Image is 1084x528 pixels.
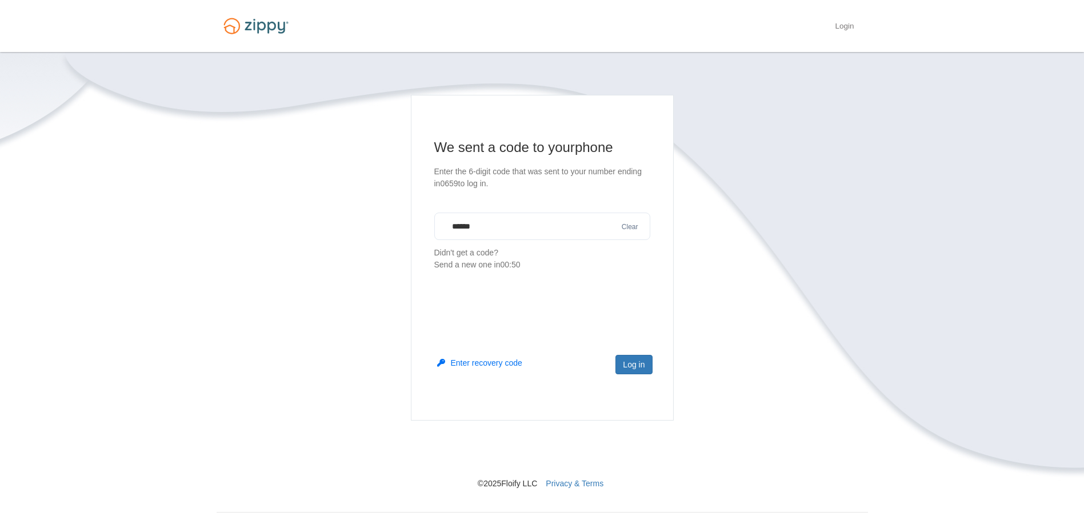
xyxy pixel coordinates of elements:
[217,13,295,39] img: Logo
[434,166,650,190] p: Enter the 6-digit code that was sent to your number ending in 0659 to log in.
[437,357,522,369] button: Enter recovery code
[434,247,650,271] p: Didn't get a code?
[618,222,642,233] button: Clear
[546,479,603,488] a: Privacy & Terms
[217,421,868,489] nav: © 2025 Floify LLC
[434,138,650,157] h1: We sent a code to your phone
[615,355,652,374] button: Log in
[434,259,650,271] div: Send a new one in 00:50
[835,22,854,33] a: Login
